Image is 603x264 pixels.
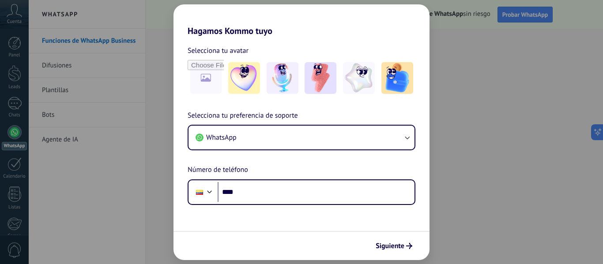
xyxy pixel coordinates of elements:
button: WhatsApp [188,126,415,149]
img: -4.jpeg [343,62,375,94]
button: Siguiente [372,238,416,253]
img: -5.jpeg [381,62,413,94]
img: -2.jpeg [267,62,298,94]
span: Número de teléfono [188,164,248,176]
h2: Hagamos Kommo tuyo [173,4,430,36]
span: Siguiente [376,243,404,249]
span: Selecciona tu avatar [188,45,249,56]
span: Selecciona tu preferencia de soporte [188,110,298,122]
div: Ecuador: + 593 [191,183,208,201]
img: -3.jpeg [305,62,336,94]
span: WhatsApp [206,133,237,142]
img: -1.jpeg [228,62,260,94]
